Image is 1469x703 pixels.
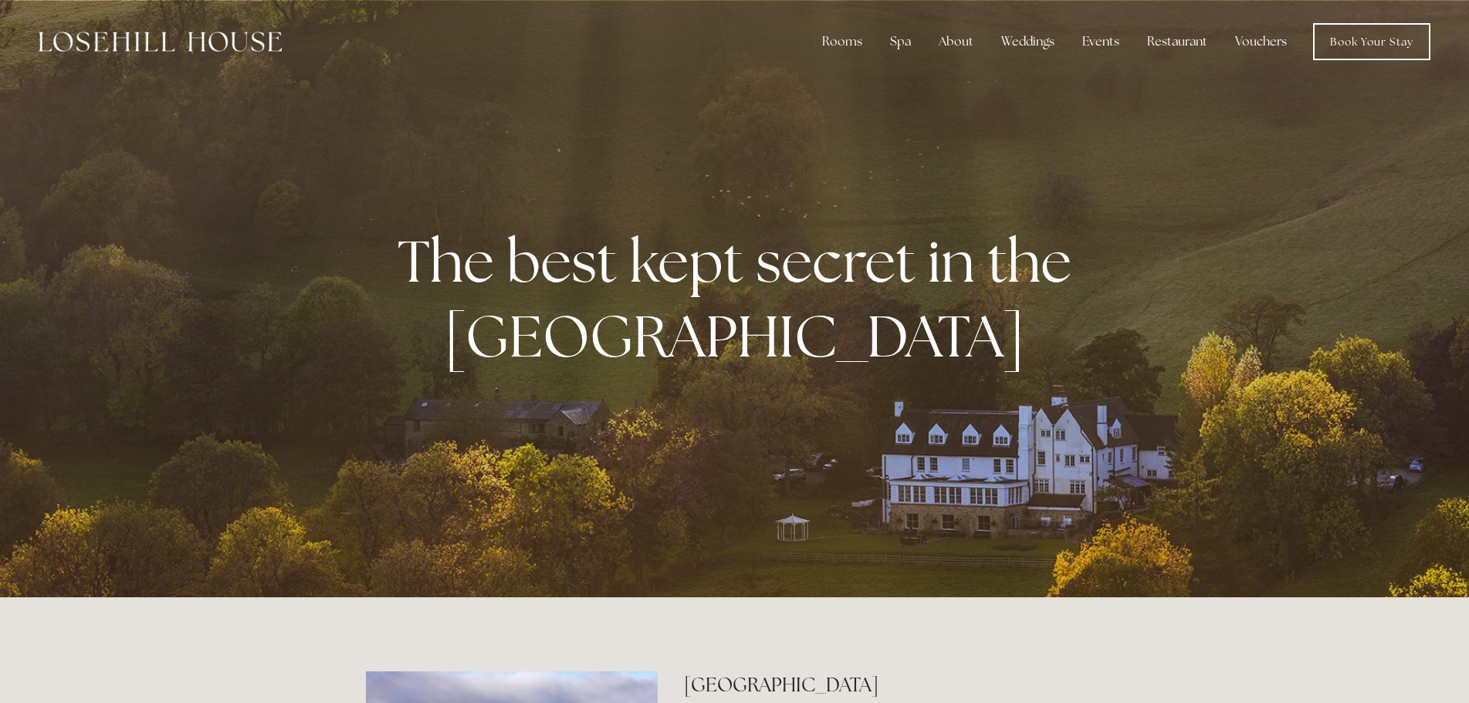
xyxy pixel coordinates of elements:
[1223,26,1299,57] a: Vouchers
[1070,26,1132,57] div: Events
[878,26,923,57] div: Spa
[684,671,1103,698] h2: [GEOGRAPHIC_DATA]
[989,26,1067,57] div: Weddings
[810,26,875,57] div: Rooms
[398,223,1084,374] strong: The best kept secret in the [GEOGRAPHIC_DATA]
[1135,26,1220,57] div: Restaurant
[1313,23,1430,60] a: Book Your Stay
[39,32,282,52] img: Losehill House
[926,26,986,57] div: About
